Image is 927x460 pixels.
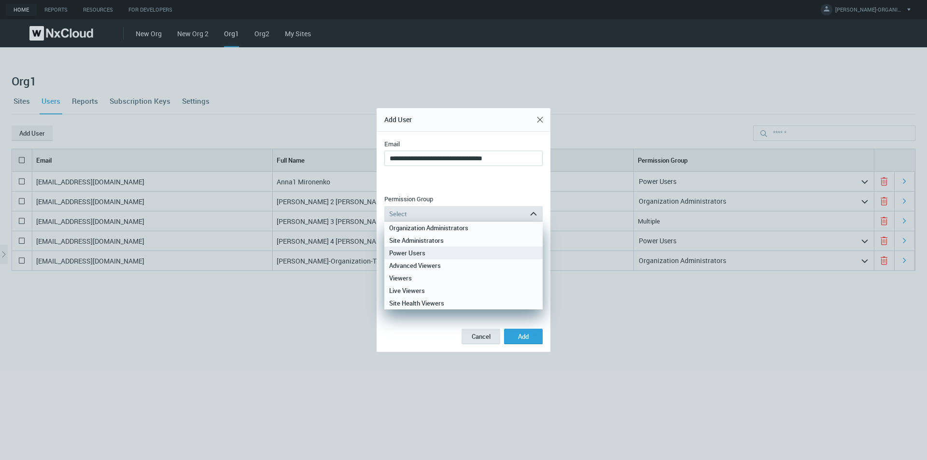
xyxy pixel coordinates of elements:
[384,139,400,149] label: Email
[389,247,538,259] div: Power Users
[532,112,548,127] button: Close
[384,195,433,204] label: Permission Group
[504,329,543,344] button: Add
[389,284,538,297] div: Live Viewers
[389,234,538,247] div: Site Administrators
[389,222,538,234] div: Organization Administrators
[518,332,529,341] span: Add
[384,206,529,222] div: Select
[462,329,500,344] button: Cancel
[389,297,538,309] div: Site Health Viewers
[389,259,538,272] div: Advanced Viewers
[389,272,538,284] div: Viewers
[384,115,412,124] span: Add User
